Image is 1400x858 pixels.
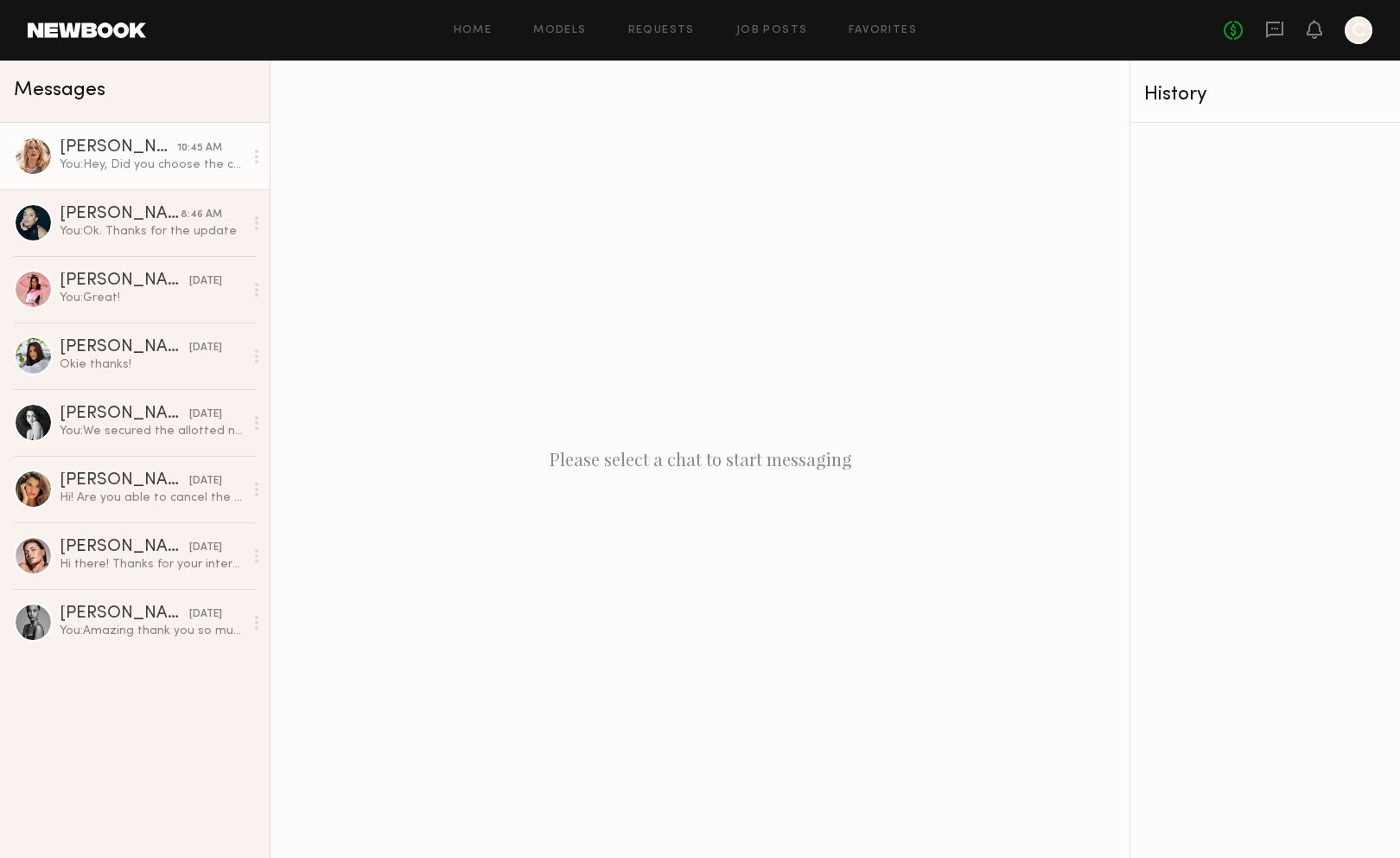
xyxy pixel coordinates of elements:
[189,340,222,356] div: [DATE]
[60,605,189,623] div: [PERSON_NAME]
[60,290,244,306] div: You: Great!
[60,423,244,439] div: You: We secured the allotted number of partnerships. I will reach out if we need additional conte...
[189,473,222,490] div: [DATE]
[189,606,222,623] div: [DATE]
[60,539,189,556] div: [PERSON_NAME]
[60,556,244,573] div: Hi there! Thanks for your interest :) Is there any flexibility in the budget? Typically for an ed...
[181,207,222,223] div: 8:46 AM
[60,472,189,490] div: [PERSON_NAME]
[60,223,244,240] div: You: Ok. Thanks for the update
[60,206,181,223] div: [PERSON_NAME]
[1345,16,1372,44] a: C
[270,61,1130,858] div: Please select a chat to start messaging
[533,25,586,36] a: Models
[189,540,222,556] div: [DATE]
[454,25,493,36] a: Home
[189,273,222,290] div: [DATE]
[60,356,244,373] div: Okie thanks!
[177,140,222,157] div: 10:45 AM
[60,339,189,356] div: [PERSON_NAME]
[60,490,244,506] div: Hi! Are you able to cancel the job please? Just want to make sure you don’t send products my way....
[189,407,222,423] div: [DATE]
[849,25,917,36] a: Favorites
[60,272,189,290] div: [PERSON_NAME]
[14,80,105,100] span: Messages
[60,623,244,639] div: You: Amazing thank you so much [PERSON_NAME]
[60,406,189,423] div: [PERSON_NAME]
[60,157,244,173] div: You: Hey, Did you choose the cover. Want to make sure it matches the feed :)
[60,139,177,157] div: [PERSON_NAME]
[1144,85,1386,105] div: History
[736,25,808,36] a: Job Posts
[628,25,695,36] a: Requests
